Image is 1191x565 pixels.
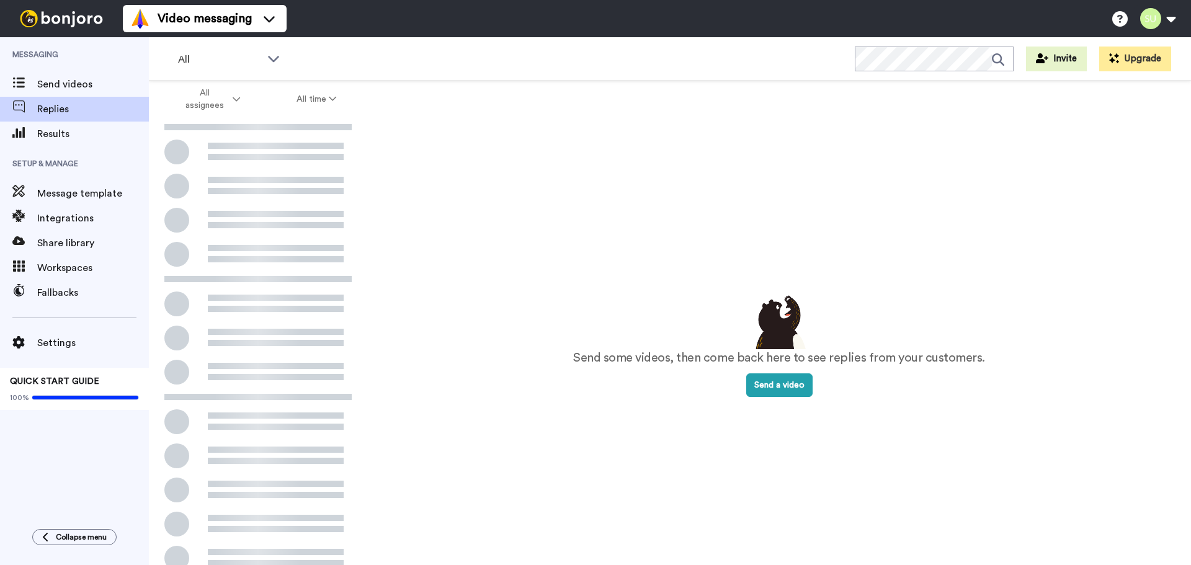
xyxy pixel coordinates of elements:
[748,292,810,349] img: results-emptystates.png
[746,381,813,389] a: Send a video
[746,373,813,397] button: Send a video
[180,87,230,112] span: All assignees
[10,393,29,403] span: 100%
[37,211,149,226] span: Integrations
[10,377,99,386] span: QUICK START GUIDE
[158,10,252,27] span: Video messaging
[37,336,149,350] span: Settings
[37,102,149,117] span: Replies
[56,532,107,542] span: Collapse menu
[130,9,150,29] img: vm-color.svg
[37,77,149,92] span: Send videos
[573,349,985,367] p: Send some videos, then come back here to see replies from your customers.
[1099,47,1171,71] button: Upgrade
[178,52,261,67] span: All
[37,260,149,275] span: Workspaces
[15,10,108,27] img: bj-logo-header-white.svg
[37,236,149,251] span: Share library
[37,186,149,201] span: Message template
[32,529,117,545] button: Collapse menu
[151,82,269,117] button: All assignees
[37,127,149,141] span: Results
[269,88,365,110] button: All time
[37,285,149,300] span: Fallbacks
[1026,47,1087,71] button: Invite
